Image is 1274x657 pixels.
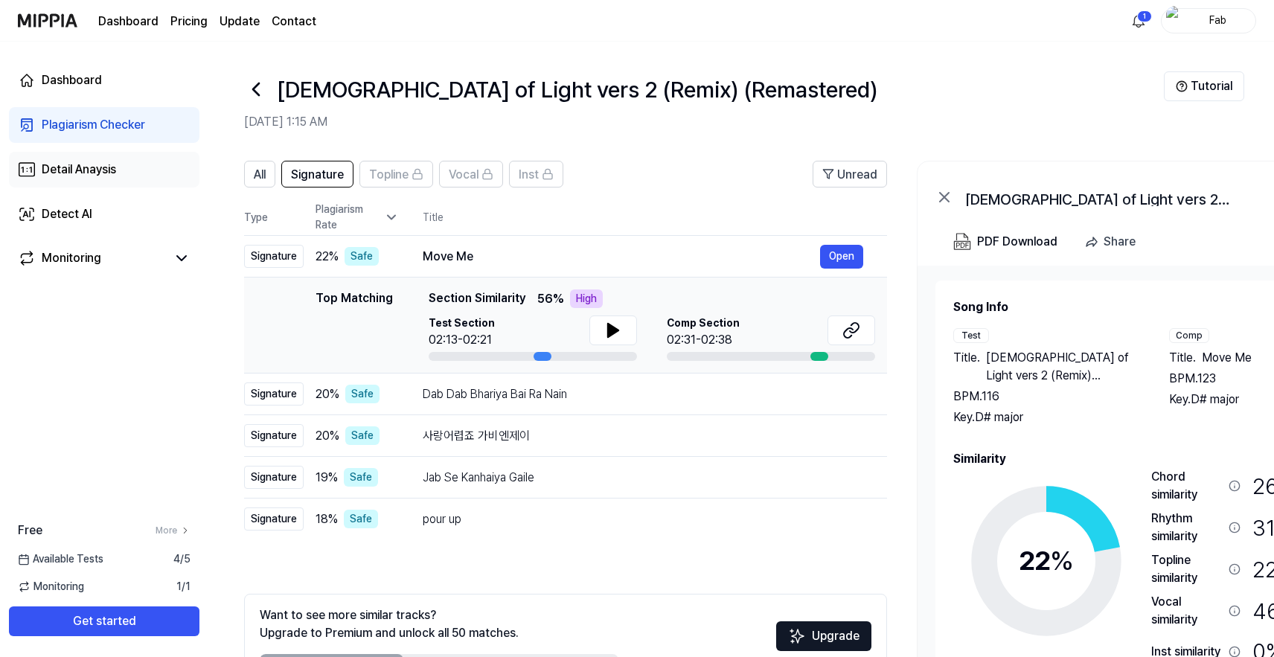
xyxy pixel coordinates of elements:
div: Monitoring [42,249,101,267]
span: 1 / 1 [176,579,191,594]
span: 19 % [316,469,338,487]
div: Detect AI [42,205,92,223]
span: Free [18,522,42,539]
button: Open [820,245,863,269]
span: Unread [837,166,877,184]
img: Help [1176,80,1188,92]
div: Test [953,328,989,343]
div: BPM. 116 [953,388,1139,406]
img: PDF Download [953,233,971,251]
div: pour up [423,510,863,528]
button: Upgrade [776,621,871,651]
button: Signature [281,161,353,188]
button: Tutorial [1164,71,1244,101]
div: Safe [344,510,378,528]
a: SparklesUpgrade [776,634,871,648]
th: Title [423,199,887,235]
div: Signature [244,507,304,531]
div: Key. D# major [953,408,1139,426]
span: Monitoring [18,579,84,594]
div: 1 [1137,10,1152,22]
div: Comp [1169,328,1209,343]
a: Pricing [170,13,208,31]
div: Vocal similarity [1151,593,1223,629]
button: Get started [9,606,199,636]
div: Share [1104,232,1136,251]
div: [DEMOGRAPHIC_DATA] of Light vers 2 (Remix) (Remastered) [965,188,1263,206]
span: Available Tests [18,551,103,567]
a: Detect AI [9,196,199,232]
span: 20 % [316,385,339,403]
div: Safe [345,426,380,445]
span: Signature [291,166,344,184]
div: Rhythm similarity [1151,510,1223,545]
div: Plagiarism Checker [42,116,145,134]
button: Share [1078,227,1147,257]
button: Vocal [439,161,503,188]
a: Contact [272,13,316,31]
a: Monitoring [18,249,167,267]
div: Dab Dab Bhariya Bai Ra Nain [423,385,863,403]
h1: Lady of Light vers 2 (Remix) (Remastered) [277,73,877,106]
span: All [254,166,266,184]
div: Safe [345,247,379,266]
div: 22 [1019,541,1074,581]
span: Title . [953,349,980,385]
div: Fab [1188,12,1246,28]
a: Plagiarism Checker [9,107,199,143]
span: % [1050,545,1074,577]
a: Dashboard [9,63,199,98]
button: Inst [509,161,563,188]
span: Inst [519,166,539,184]
span: Vocal [449,166,478,184]
span: 22 % [316,248,339,266]
span: [DEMOGRAPHIC_DATA] of Light vers 2 (Remix) (Remastered) [986,349,1139,385]
button: Unread [813,161,887,188]
span: 4 / 5 [173,551,191,567]
span: 56 % [537,290,564,308]
div: Dashboard [42,71,102,89]
a: More [156,524,191,537]
div: 02:13-02:21 [429,331,495,349]
div: 사랑어렵죠 가비엔제이 [423,427,863,445]
div: Topline similarity [1151,551,1223,587]
span: Section Similarity [429,289,525,308]
div: Jab Se Kanhaiya Gaile [423,469,863,487]
div: Signature [244,424,304,447]
img: Sparkles [788,627,806,645]
a: Detail Anaysis [9,152,199,188]
span: 20 % [316,427,339,445]
div: 02:31-02:38 [667,331,740,349]
span: Move Me [1202,349,1252,367]
button: profileFab [1161,8,1256,33]
div: Chord similarity [1151,468,1223,504]
img: profile [1166,6,1184,36]
h2: [DATE] 1:15 AM [244,113,1164,131]
div: High [570,289,603,308]
div: Want to see more similar tracks? Upgrade to Premium and unlock all 50 matches. [260,606,519,642]
div: Move Me [423,248,820,266]
div: Signature [244,245,304,268]
button: Topline [359,161,433,188]
div: Top Matching [316,289,393,361]
div: Signature [244,466,304,489]
div: Signature [244,382,304,406]
button: PDF Download [950,227,1060,257]
th: Type [244,199,304,236]
div: Plagiarism Rate [316,202,399,233]
div: PDF Download [977,232,1057,251]
span: Comp Section [667,315,740,331]
a: Update [220,13,260,31]
span: Title . [1169,349,1196,367]
div: Safe [344,468,378,487]
span: Test Section [429,315,495,331]
button: All [244,161,275,188]
div: Safe [345,385,380,403]
img: 알림 [1130,12,1147,30]
span: Topline [369,166,409,184]
a: Dashboard [98,13,159,31]
span: 18 % [316,510,338,528]
div: Detail Anaysis [42,161,116,179]
button: 알림1 [1127,9,1150,33]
